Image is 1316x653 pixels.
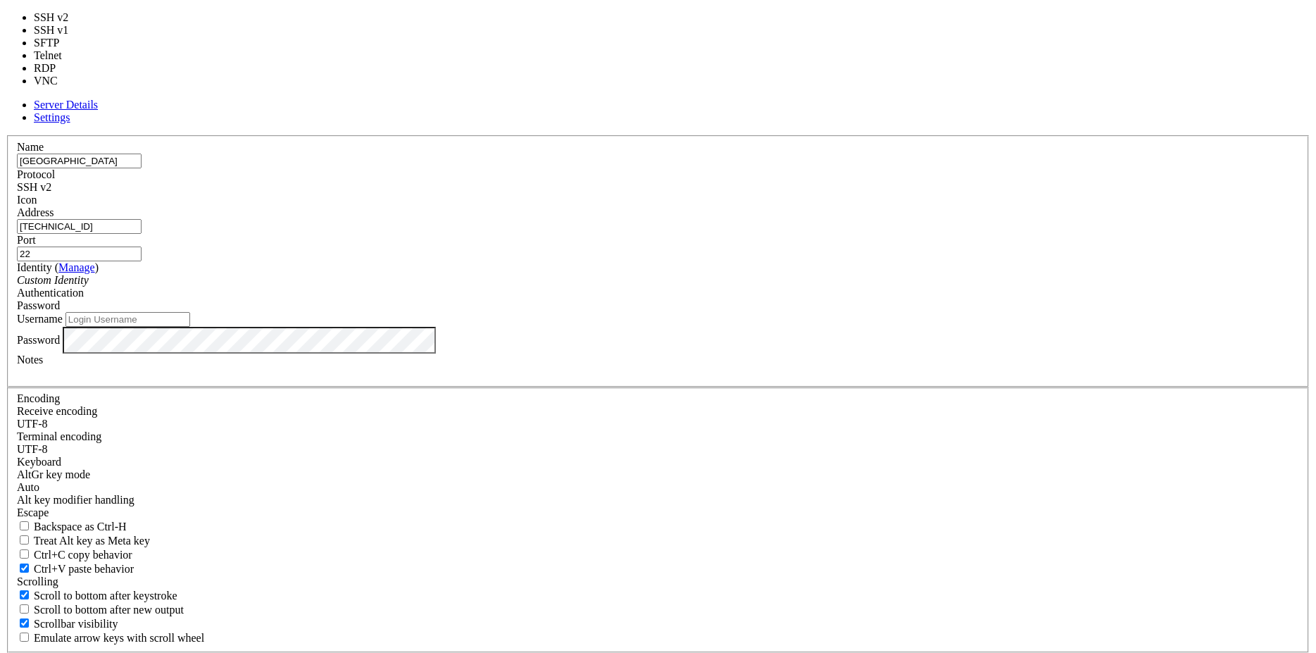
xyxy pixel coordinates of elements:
[34,111,70,123] a: Settings
[17,405,97,417] label: Set the expected encoding for data received from the host. If the encodings do not match, visual ...
[58,261,95,273] a: Manage
[17,287,84,299] label: Authentication
[34,521,127,533] span: Backspace as Ctrl-H
[20,604,29,614] input: Scroll to bottom after new output
[34,549,132,561] span: Ctrl+C copy behavior
[17,181,51,193] span: SSH v2
[17,181,1299,194] div: SSH v2
[17,430,101,442] label: The default terminal encoding. ISO-2022 enables character map translations (like graphics maps). ...
[17,168,55,180] label: Protocol
[20,633,29,642] input: Emulate arrow keys with scroll wheel
[17,494,134,506] label: Controls how the Alt key is handled. Escape: Send an ESC prefix. 8-Bit: Add 128 to the typed char...
[34,563,134,575] span: Ctrl+V paste behavior
[20,549,29,559] input: Ctrl+C copy behavior
[17,468,90,480] label: Set the expected encoding for data received from the host. If the encodings do not match, visual ...
[17,590,177,602] label: Whether to scroll to the bottom on any keystroke.
[34,62,85,75] li: RDP
[17,632,204,644] label: When using the alternative screen buffer, and DECCKM (Application Cursor Keys) is active, mouse w...
[17,333,60,345] label: Password
[17,219,142,234] input: Host Name or IP
[34,604,184,616] span: Scroll to bottom after new output
[17,418,48,430] span: UTF-8
[17,299,60,311] span: Password
[17,481,39,493] span: Auto
[34,99,98,111] a: Server Details
[17,354,43,366] label: Notes
[20,590,29,599] input: Scroll to bottom after keystroke
[17,206,54,218] label: Address
[17,261,99,273] label: Identity
[17,313,63,325] label: Username
[34,37,85,49] li: SFTP
[34,49,85,62] li: Telnet
[34,11,85,24] li: SSH v2
[17,535,150,547] label: Whether the Alt key acts as a Meta key or as a distinct Alt key.
[34,24,85,37] li: SSH v1
[20,521,29,530] input: Backspace as Ctrl-H
[17,618,118,630] label: The vertical scrollbar mode.
[17,234,36,246] label: Port
[17,154,142,168] input: Server Name
[17,456,61,468] label: Keyboard
[17,247,142,261] input: Port Number
[20,535,29,545] input: Treat Alt key as Meta key
[17,604,184,616] label: Scroll to bottom after new output.
[55,261,99,273] span: ( )
[17,506,1299,519] div: Escape
[17,418,1299,430] div: UTF-8
[17,194,37,206] label: Icon
[17,274,1299,287] div: Custom Identity
[65,312,190,327] input: Login Username
[17,506,49,518] span: Escape
[17,274,89,286] i: Custom Identity
[34,535,150,547] span: Treat Alt key as Meta key
[17,481,1299,494] div: Auto
[17,576,58,587] label: Scrolling
[17,443,1299,456] div: UTF-8
[17,299,1299,312] div: Password
[17,563,134,575] label: Ctrl+V pastes if true, sends ^V to host if false. Ctrl+Shift+V sends ^V to host if true, pastes i...
[34,75,85,87] li: VNC
[17,141,44,153] label: Name
[17,549,132,561] label: Ctrl-C copies if true, send ^C to host if false. Ctrl-Shift-C sends ^C to host if true, copies if...
[34,632,204,644] span: Emulate arrow keys with scroll wheel
[17,521,127,533] label: If true, the backspace should send BS ('\x08', aka ^H). Otherwise the backspace key should send '...
[20,618,29,628] input: Scrollbar visibility
[34,618,118,630] span: Scrollbar visibility
[17,443,48,455] span: UTF-8
[34,590,177,602] span: Scroll to bottom after keystroke
[17,392,60,404] label: Encoding
[20,564,29,573] input: Ctrl+V paste behavior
